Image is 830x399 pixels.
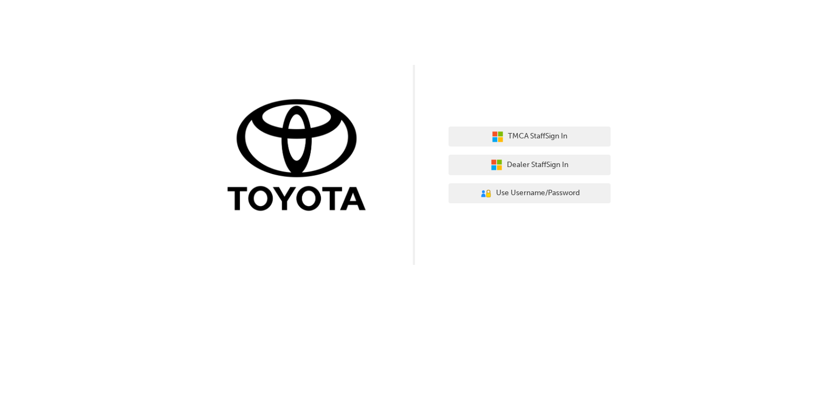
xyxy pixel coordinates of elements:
[449,183,611,204] button: Use Username/Password
[449,155,611,175] button: Dealer StaffSign In
[507,159,568,171] span: Dealer Staff Sign In
[219,97,381,216] img: Trak
[449,127,611,147] button: TMCA StaffSign In
[508,130,567,143] span: TMCA Staff Sign In
[496,187,580,199] span: Use Username/Password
